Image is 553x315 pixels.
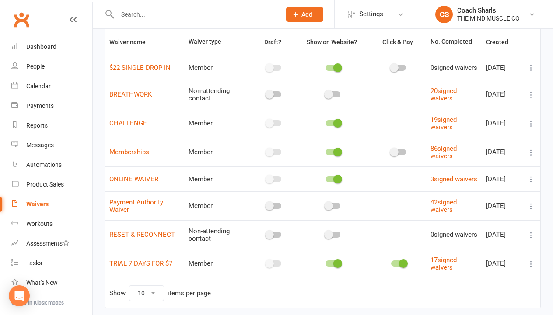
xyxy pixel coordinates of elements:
a: 17signed waivers [430,256,457,271]
span: 0 signed waivers [430,231,477,239]
td: [DATE] [482,166,522,191]
div: Dashboard [26,43,56,50]
a: 86signed waivers [430,145,457,160]
button: Add [286,7,323,22]
td: Member [185,166,252,191]
a: Payments [11,96,92,116]
td: [DATE] [482,249,522,278]
a: Automations [11,155,92,175]
a: 19signed waivers [430,116,457,131]
a: TRIAL 7 DAYS FOR $7 [109,260,172,267]
a: Product Sales [11,175,92,194]
td: [DATE] [482,109,522,138]
td: [DATE] [482,55,522,80]
span: 0 signed waivers [430,64,477,72]
div: Payments [26,102,54,109]
a: Memberships [109,148,149,156]
td: Non-attending contact [185,220,252,249]
div: Waivers [26,201,49,208]
input: Search... [115,8,275,21]
div: Messages [26,142,54,149]
td: [DATE] [482,138,522,166]
td: Member [185,55,252,80]
div: Workouts [26,220,52,227]
a: Calendar [11,76,92,96]
button: Click & Pay [374,37,423,47]
a: Workouts [11,214,92,234]
div: Assessments [26,240,70,247]
th: Waiver type [185,29,252,55]
div: items per page [168,290,211,297]
div: CS [435,6,453,23]
div: Automations [26,161,62,168]
a: Assessments [11,234,92,253]
div: Product Sales [26,181,64,188]
div: Open Intercom Messenger [9,285,30,306]
td: Member [185,191,252,220]
button: Created [486,37,518,47]
a: What's New [11,273,92,293]
th: No. Completed [427,29,482,55]
a: BREATHWORK [109,90,152,98]
button: Waiver name [109,37,155,47]
a: 42signed waivers [430,198,457,214]
a: Clubworx [10,9,32,31]
td: [DATE] [482,220,522,249]
a: People [11,57,92,76]
td: [DATE] [482,191,522,220]
div: Reports [26,122,48,129]
span: Draft? [264,38,281,45]
span: Waiver name [109,38,155,45]
a: Reports [11,116,92,135]
span: Add [301,11,312,18]
div: People [26,63,45,70]
span: Created [486,38,518,45]
td: Member [185,138,252,166]
a: 20signed waivers [430,87,457,102]
a: Dashboard [11,37,92,57]
span: Click & Pay [382,38,413,45]
a: 3signed waivers [430,175,477,183]
a: Messages [11,135,92,155]
div: THE MIND MUSCLE CO [457,14,520,22]
div: Coach Sharls [457,7,520,14]
button: Draft? [256,37,291,47]
a: ONLINE WAIVER [109,175,158,183]
a: CHALLENGE [109,119,147,127]
div: Tasks [26,260,42,267]
td: Member [185,109,252,138]
a: Payment Authority Waiver [109,198,163,214]
span: Show on Website? [307,38,357,45]
div: Show [109,285,211,301]
div: Calendar [26,83,51,90]
button: Show on Website? [299,37,367,47]
div: What's New [26,279,58,286]
a: Waivers [11,194,92,214]
span: Settings [359,4,383,24]
td: Non-attending contact [185,80,252,109]
a: RESET & RECONNECT [109,231,175,239]
a: $22 SINGLE DROP IN [109,64,171,72]
td: Member [185,249,252,278]
a: Tasks [11,253,92,273]
td: [DATE] [482,80,522,109]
